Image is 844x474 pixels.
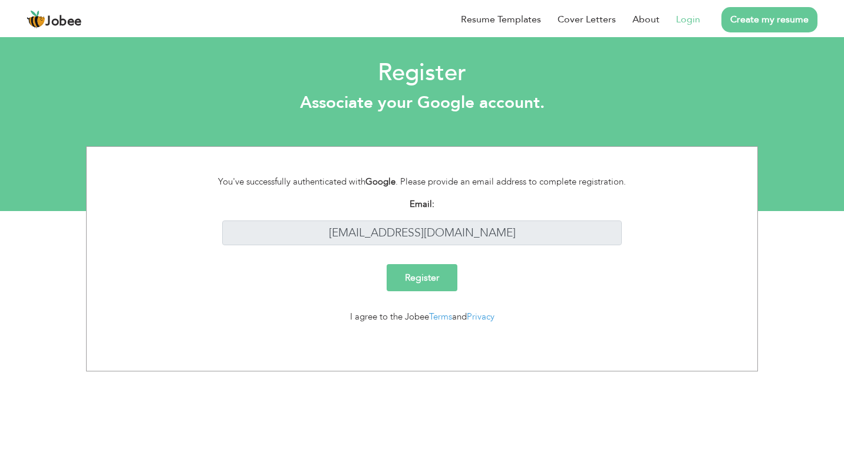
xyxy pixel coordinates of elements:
[558,12,616,27] a: Cover Letters
[467,311,494,322] a: Privacy
[9,93,835,113] h3: Associate your Google account.
[27,10,45,29] img: jobee.io
[205,310,640,324] div: I agree to the Jobee and
[387,264,457,291] input: Register
[461,12,541,27] a: Resume Templates
[45,15,82,28] span: Jobee
[721,7,817,32] a: Create my resume
[676,12,700,27] a: Login
[632,12,660,27] a: About
[222,220,622,246] input: Enter your email address
[205,175,640,189] div: You've successfully authenticated with . Please provide an email address to complete registration.
[429,311,452,322] a: Terms
[410,198,434,210] strong: Email:
[27,10,82,29] a: Jobee
[365,176,395,187] strong: Google
[9,58,835,88] h2: Register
